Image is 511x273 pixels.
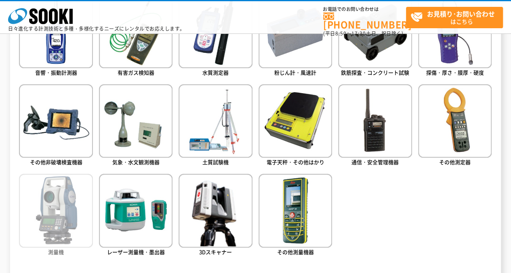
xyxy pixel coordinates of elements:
span: はこちら [410,7,503,27]
span: お電話でのお問い合わせは [323,7,406,12]
img: 通信・安全管理機器 [338,84,412,158]
a: お見積り･お問い合わせはこちら [406,7,503,28]
a: 気象・水文観測機器 [99,84,172,168]
a: その他測定器 [418,84,492,168]
span: 粉じん計・風速計 [274,69,316,76]
span: 土質試験機 [202,158,229,166]
span: その他非破壊検査機器 [30,158,82,166]
a: 土質試験機 [179,84,252,168]
a: レーザー測量機・墨出器 [99,174,172,257]
img: 電子天秤・その他はかり [259,84,332,158]
span: 有害ガス検知器 [118,69,154,76]
a: 電子天秤・その他はかり [259,84,332,168]
img: レーザー測量機・墨出器 [99,174,172,247]
span: 電子天秤・その他はかり [267,158,324,166]
a: [PHONE_NUMBER] [323,13,406,29]
img: 気象・水文観測機器 [99,84,172,158]
span: レーザー測量機・墨出器 [107,248,165,256]
span: 通信・安全管理機器 [351,158,399,166]
img: 測量機 [19,174,93,247]
a: その他非破壊検査機器 [19,84,93,168]
strong: お見積り･お問い合わせ [427,9,495,19]
img: その他測定器 [418,84,492,158]
a: 通信・安全管理機器 [338,84,412,168]
span: その他測量機器 [277,248,314,256]
img: その他測量機器 [259,174,332,247]
span: 探傷・厚さ・膜厚・硬度 [426,69,484,76]
span: その他測定器 [439,158,471,166]
span: 音響・振動計測器 [35,69,77,76]
img: その他非破壊検査機器 [19,84,93,158]
a: その他測量機器 [259,174,332,257]
span: 水質測定器 [202,69,229,76]
span: 鉄筋探査・コンクリート試験 [341,69,409,76]
a: 測量機 [19,174,93,257]
span: (平日 ～ 土日、祝日除く) [323,30,403,37]
img: 土質試験機 [179,84,252,158]
span: 測量機 [48,248,64,256]
span: 8:50 [335,30,347,37]
p: 日々進化する計測技術と多種・多様化するニーズにレンタルでお応えします。 [8,26,185,31]
a: 3Dスキャナー [179,174,252,257]
span: 3Dスキャナー [199,248,232,256]
span: 気象・水文観測機器 [112,158,160,166]
img: 3Dスキャナー [179,174,252,247]
span: 17:30 [351,30,366,37]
